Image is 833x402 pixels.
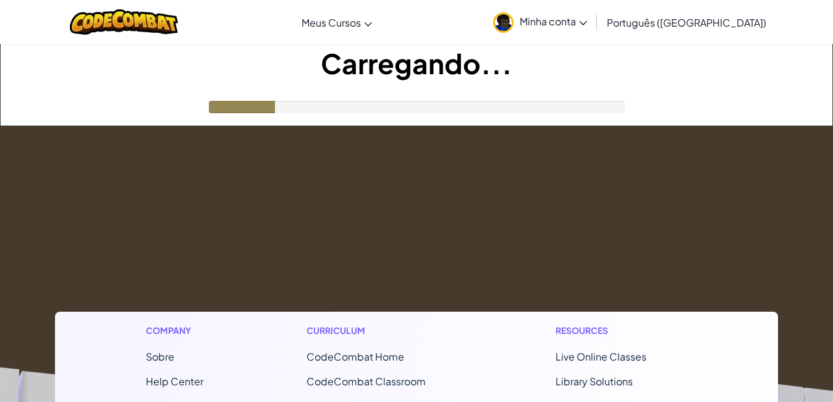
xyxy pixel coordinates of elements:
[556,375,633,388] a: Library Solutions
[146,350,174,363] a: Sobre
[295,6,378,39] a: Meus Cursos
[1,44,832,82] h1: Carregando...
[493,12,514,33] img: avatar
[146,324,206,337] h1: Company
[601,6,772,39] a: Português ([GEOGRAPHIC_DATA])
[302,16,361,29] span: Meus Cursos
[70,9,178,35] img: CodeCombat logo
[556,350,646,363] a: Live Online Classes
[307,324,456,337] h1: Curriculum
[607,16,766,29] span: Português ([GEOGRAPHIC_DATA])
[146,375,203,388] a: Help Center
[307,350,404,363] span: CodeCombat Home
[520,15,587,28] span: Minha conta
[307,375,426,388] a: CodeCombat Classroom
[487,2,593,41] a: Minha conta
[556,324,687,337] h1: Resources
